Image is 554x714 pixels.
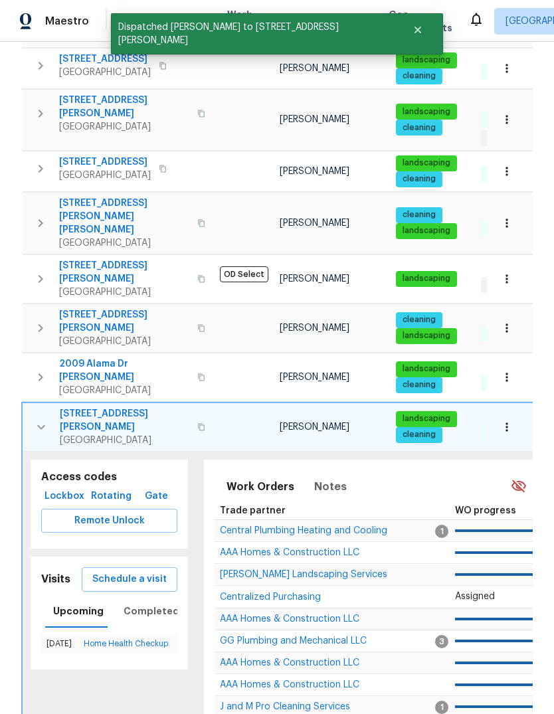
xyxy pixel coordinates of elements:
[280,219,349,228] span: [PERSON_NAME]
[397,273,456,284] span: landscaping
[482,114,521,125] span: 8 Done
[220,593,321,601] a: Centralized Purchasing
[314,478,347,496] span: Notes
[59,384,189,397] span: [GEOGRAPHIC_DATA]
[93,488,130,505] span: Rotating
[59,94,189,120] span: [STREET_ADDRESS][PERSON_NAME]
[59,66,151,79] span: [GEOGRAPHIC_DATA]
[140,488,172,505] span: Gate
[482,223,521,234] span: 4 Done
[220,702,350,711] span: J and M Pro Cleaning Services
[455,590,534,604] p: Assigned
[397,225,456,236] span: landscaping
[220,615,359,623] a: AAA Homes & Construction LLC
[84,640,168,648] a: Home Health Checkup
[482,169,521,180] span: 6 Done
[280,115,349,124] span: [PERSON_NAME]
[45,15,89,28] span: Maestro
[482,66,521,77] span: 7 Done
[397,363,456,375] span: landscaping
[53,603,104,620] span: Upcoming
[220,570,387,579] span: [PERSON_NAME] Landscaping Services
[220,571,387,579] a: [PERSON_NAME] Landscaping Services
[227,8,261,35] span: Work Orders
[389,8,452,35] span: Geo Assignments
[397,173,441,185] span: cleaning
[220,681,359,689] a: AAA Homes & Construction LLC
[59,357,189,384] span: 2009 Alama Dr [PERSON_NAME]
[397,209,441,221] span: cleaning
[280,167,349,176] span: [PERSON_NAME]
[227,478,294,496] span: Work Orders
[92,571,167,588] span: Schedule a visit
[41,634,78,654] td: [DATE]
[396,17,440,43] button: Close
[455,506,516,515] span: WO progress
[220,592,321,602] span: Centralized Purchasing
[482,377,521,389] span: 6 Done
[435,701,448,714] span: 1
[220,703,350,711] a: J and M Pro Cleaning Services
[59,197,189,236] span: [STREET_ADDRESS][PERSON_NAME][PERSON_NAME]
[46,488,82,505] span: Lockbox
[60,434,189,447] span: [GEOGRAPHIC_DATA]
[111,13,396,54] span: Dispatched [PERSON_NAME] to [STREET_ADDRESS][PERSON_NAME]
[220,637,367,645] a: GG Plumbing and Mechanical LLC
[59,155,151,169] span: [STREET_ADDRESS]
[88,484,135,509] button: Rotating
[397,413,456,424] span: landscaping
[220,527,387,535] a: Central Plumbing Heating and Cooling
[397,122,441,134] span: cleaning
[59,169,151,182] span: [GEOGRAPHIC_DATA]
[482,328,521,339] span: 3 Done
[60,407,189,434] span: [STREET_ADDRESS][PERSON_NAME]
[52,513,167,529] span: Remote Unlock
[397,54,456,66] span: landscaping
[397,106,456,118] span: landscaping
[59,120,189,134] span: [GEOGRAPHIC_DATA]
[397,330,456,341] span: landscaping
[135,484,177,509] button: Gate
[41,509,177,533] button: Remote Unlock
[124,603,179,620] span: Completed
[220,549,359,557] a: AAA Homes & Construction LLC
[220,548,359,557] span: AAA Homes & Construction LLC
[59,52,151,66] span: [STREET_ADDRESS]
[41,470,177,484] h5: Access codes
[59,286,189,299] span: [GEOGRAPHIC_DATA]
[482,427,524,438] span: 18 Done
[59,236,189,250] span: [GEOGRAPHIC_DATA]
[397,70,441,82] span: cleaning
[397,429,441,440] span: cleaning
[280,64,349,73] span: [PERSON_NAME]
[59,308,189,335] span: [STREET_ADDRESS][PERSON_NAME]
[397,157,456,169] span: landscaping
[41,573,70,586] h5: Visits
[482,279,512,290] span: 1 WIP
[435,635,448,648] span: 3
[220,680,359,689] span: AAA Homes & Construction LLC
[220,658,359,668] span: AAA Homes & Construction LLC
[397,379,441,391] span: cleaning
[220,506,286,515] span: Trade partner
[397,314,441,325] span: cleaning
[41,484,88,509] button: Lockbox
[82,567,177,592] button: Schedule a visit
[59,259,189,286] span: [STREET_ADDRESS][PERSON_NAME]
[220,614,359,624] span: AAA Homes & Construction LLC
[220,636,367,646] span: GG Plumbing and Mechanical LLC
[220,526,387,535] span: Central Plumbing Heating and Cooling
[59,335,189,348] span: [GEOGRAPHIC_DATA]
[482,132,538,143] span: 1 Accepted
[435,525,448,538] span: 1
[220,659,359,667] a: AAA Homes & Construction LLC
